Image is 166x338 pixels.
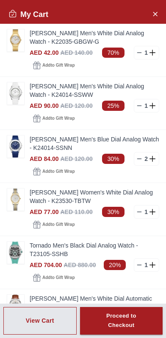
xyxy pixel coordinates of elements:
span: 20% [104,260,126,270]
button: Addto Gift Wrap [30,219,78,231]
img: ... [7,189,24,211]
button: Close Account [148,7,162,20]
span: 25% [102,101,124,111]
span: AED 110.00 [60,208,92,215]
button: Addto Gift Wrap [30,166,78,177]
h2: My Cart [8,8,48,20]
a: [PERSON_NAME] Men's White Dial Automatic Watch - K24323-SLDWK [30,294,159,311]
a: [PERSON_NAME] Men's White Dial Analog Watch - K24014-SSWW [30,82,159,99]
span: AED 140.00 [60,49,92,56]
button: Addto Gift Wrap [30,59,78,71]
img: ... [7,135,24,158]
img: ... [7,242,24,264]
p: 1 [143,48,149,57]
span: AED 77.00 [30,208,58,215]
div: View Cart [26,316,54,325]
span: AED 880.00 [64,262,96,268]
span: AED 120.00 [60,155,92,162]
span: AED 90.00 [30,102,58,109]
button: Addto Gift Wrap [30,272,78,284]
img: ... [7,295,24,317]
p: 1 [143,261,149,269]
button: Addto Gift Wrap [30,113,78,124]
span: 30% [102,154,124,164]
p: 2 [143,155,149,163]
span: AED 704.00 [30,262,62,268]
p: 1 [143,101,149,110]
span: AED 120.00 [60,102,92,109]
img: ... [7,82,24,104]
span: Add to Gift Wrap [42,167,75,176]
p: 1 [143,208,149,216]
button: View Cart [3,307,77,335]
a: [PERSON_NAME] Women's White Dial Analog Watch - K23530-TBTW [30,188,159,205]
div: Proceed to Checkout [95,311,147,331]
span: 70% [102,48,124,58]
a: [PERSON_NAME] Men's White Dial Analog Watch - K22035-GBGW-G [30,29,159,46]
a: [PERSON_NAME] Men's Blue Dial Analog Watch - K24014-SSNN [30,135,159,152]
span: Add to Gift Wrap [42,114,75,123]
span: 30% [102,207,124,217]
span: AED 42.00 [30,49,58,56]
img: ... [7,29,24,51]
span: Add to Gift Wrap [42,273,75,282]
a: Tornado Men's Black Dial Analog Watch - T23105-SSHB [30,241,159,258]
span: Add to Gift Wrap [42,61,75,70]
button: Proceed to Checkout [80,307,163,335]
span: AED 84.00 [30,155,58,162]
span: Add to Gift Wrap [42,220,75,229]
